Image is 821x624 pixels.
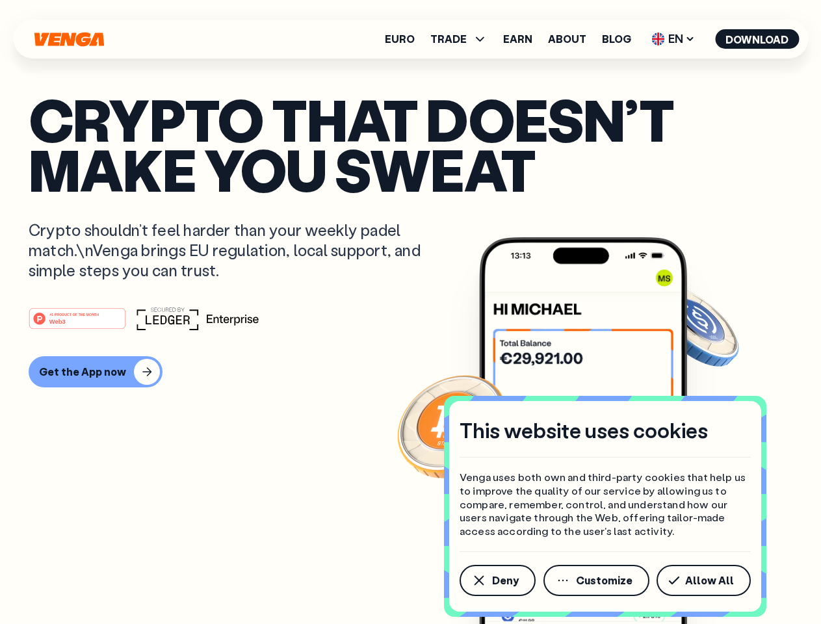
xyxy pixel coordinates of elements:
tspan: Web3 [49,317,66,324]
span: Customize [576,575,632,586]
tspan: #1 PRODUCT OF THE MONTH [49,312,99,316]
img: flag-uk [651,32,664,45]
a: Get the App now [29,356,792,387]
button: Allow All [657,565,751,596]
a: Earn [503,34,532,44]
svg: Home [33,32,105,47]
p: Crypto shouldn’t feel harder than your weekly padel match.\nVenga brings EU regulation, local sup... [29,220,439,281]
p: Venga uses both own and third-party cookies that help us to improve the quality of our service by... [460,471,751,538]
a: About [548,34,586,44]
button: Get the App now [29,356,163,387]
h4: This website uses cookies [460,417,708,444]
button: Download [715,29,799,49]
p: Crypto that doesn’t make you sweat [29,94,792,194]
span: Allow All [685,575,734,586]
a: Blog [602,34,631,44]
button: Customize [543,565,649,596]
img: USDC coin [648,279,742,373]
span: Deny [492,575,519,586]
span: EN [647,29,699,49]
button: Deny [460,565,536,596]
span: TRADE [430,31,488,47]
span: TRADE [430,34,467,44]
a: Euro [385,34,415,44]
div: Get the App now [39,365,126,378]
img: Bitcoin [395,367,512,484]
a: #1 PRODUCT OF THE MONTHWeb3 [29,315,126,332]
